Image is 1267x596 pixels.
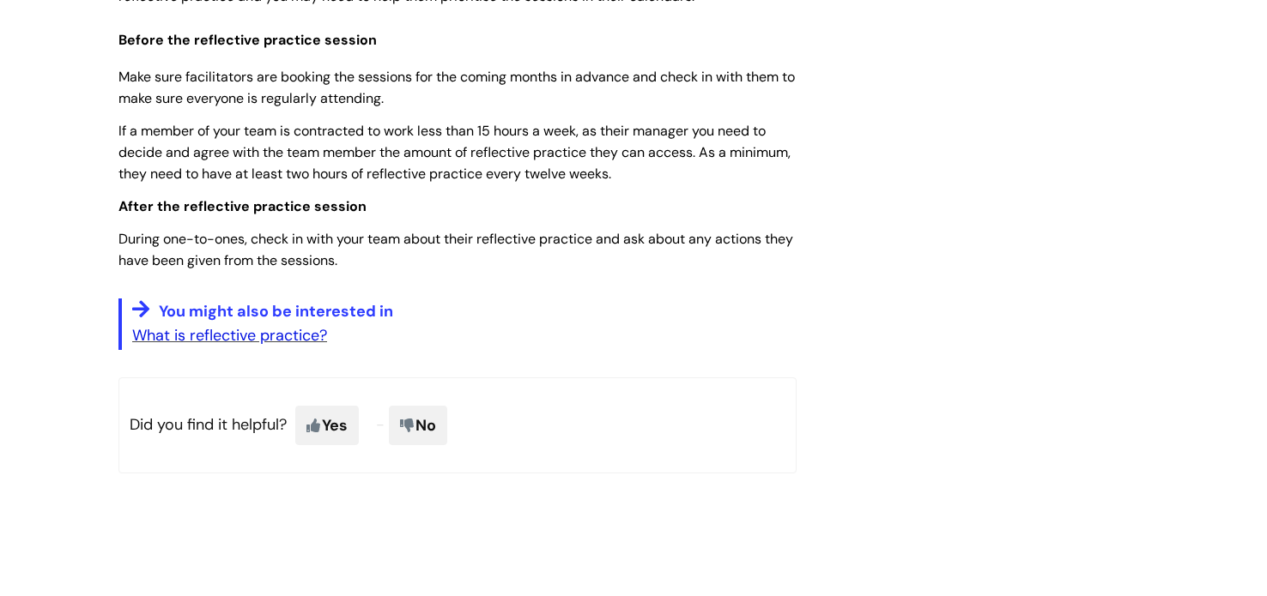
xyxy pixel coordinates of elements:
span: Yes [295,406,359,445]
span: No [389,406,447,445]
p: Did you find it helpful? [118,377,797,473]
span: Before the reflective practice session [118,31,377,49]
span: If a member of your team is contracted to work less than 15 hours a week, as their manager you ne... [118,122,791,183]
span: You might also be interested in [159,301,393,322]
span: During one-to-ones, check in with your team about their reflective practice and ask about any act... [118,230,793,269]
span: Make sure facilitators are booking the sessions for the coming months in advance and check in wit... [118,68,795,107]
a: What is reflective practice? [132,325,327,346]
span: After the reflective practice session [118,197,367,215]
